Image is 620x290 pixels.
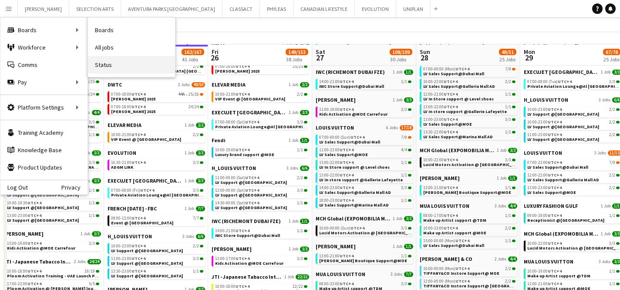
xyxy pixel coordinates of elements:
[215,120,259,124] span: 07:00-08:00 (Sat)
[212,137,309,143] a: Fendi1 Job1/1
[300,82,309,87] span: 2/2
[212,81,309,88] a: ELEVAR MEDIA1 Job2/2
[108,177,183,184] span: EXECUJET MIDDLE EAST CO
[286,166,298,171] span: 3 Jobs
[548,172,562,178] span: UTC+4
[236,147,249,153] span: UTC+4
[423,162,524,167] span: Lucid Motors Activation @ Galleria Mall
[193,64,199,69] span: 2/2
[508,148,517,153] span: 3/3
[400,125,413,130] span: 17/18
[215,119,307,129] a: 07:00-08:00 (Sat)UTC+43/3Private Aviation Lounge@Al [GEOGRAPHIC_DATA]
[505,92,511,97] span: 1/1
[505,158,511,162] span: 3/3
[527,79,620,89] a: 07:00-08:00 (Tue)UTC+43/3Private Aviation Lounge@Al [GEOGRAPHIC_DATA]
[386,125,398,130] span: 6 Jobs
[196,123,205,128] span: 2/2
[340,107,354,112] span: UTC+4
[88,56,175,73] a: Status
[300,110,309,115] span: 3/3
[423,129,516,139] a: 15:30-22:00UTC+41/1LV Sales Support@Marina Mall AD
[423,134,493,140] span: LV Sales Support@Marina Mall AD
[527,172,620,182] a: 12:00-22:00UTC+42/2LV Sales Support@Galleria Mall AD
[131,160,145,165] span: UTC+4
[215,147,307,157] a: 10:00-19:00UTC+41/1Luxury brand support @MOE
[420,147,517,175] div: MCH Global (EXPOMOBILIA MCH GLOBAL ME LIVE MARKETING LLC)1 Job3/310:00-22:00UTC+43/3Lucid Motors ...
[444,117,458,122] span: UTC+4
[297,188,303,193] span: 3/3
[527,107,620,117] a: 10:00-23:00UTC+42/2LV Support @[GEOGRAPHIC_DATA]
[319,202,389,208] span: LV Sales Support@Marina Mall AD
[527,160,562,165] span: 07:00-23:00
[340,79,354,84] span: UTC+4
[423,117,516,127] a: 13:00-23:00UTC+43/3LV Sales Support@MOE
[505,67,511,71] span: 7/9
[212,109,309,116] a: EXECUJET [GEOGRAPHIC_DATA]1 Job3/3
[131,91,145,97] span: UTC+4
[7,192,79,198] span: LV Support @Dubai Mall
[420,175,460,181] span: MIU MIU
[319,173,354,177] span: 13:00-22:00
[111,91,203,101] a: 07:00-18:00UTC+444A•25/26[PERSON_NAME] 2025
[289,110,298,115] span: 1 Job
[401,186,407,190] span: 3/3
[185,178,194,183] span: 1 Job
[319,198,354,203] span: 18:00-23:00
[108,81,205,122] div: DWTC2 Jobs49/5007:00-18:00UTC+444A•25/26[PERSON_NAME] 202507:00-18:00UTC+424/24[PERSON_NAME] 2025
[84,80,95,84] span: 25/25
[319,152,368,157] span: LV Sales Support@MOE
[89,133,95,137] span: 1/1
[7,201,41,205] span: 10:00-19:30
[340,172,354,178] span: UTC+4
[178,92,185,97] span: 44A
[293,0,355,17] button: CANADIAN LIFESTYLE
[193,133,199,137] span: 2/2
[92,178,101,183] span: 3/3
[527,164,588,170] span: LV Sales Support@Dubai Mall
[111,105,145,109] span: 07:00-18:00
[319,160,411,170] a: 13:00-22:00UTC+41/1LV In Store support @ Level shoes
[423,79,516,89] a: 10:00-22:00UTC+42/2LV Sales Support@Galleria Mall AD
[61,184,88,191] a: Privacy
[505,80,511,84] span: 2/2
[297,120,303,124] span: 3/3
[444,79,458,84] span: UTC+4
[215,68,259,74] span: Meidam 2025
[131,132,145,137] span: UTC+4
[601,70,610,75] span: 1 Job
[215,176,259,180] span: 11:00-00:00 (Sat)
[524,150,562,156] span: LOUIS VUITTON
[215,96,285,102] span: VIP Event @ Boggi Milano Store
[27,200,41,206] span: UTC+4
[245,200,259,206] span: UTC+4
[289,82,298,87] span: 1 Job
[340,185,354,190] span: UTC+4
[215,192,287,198] span: LV Support @Dubai Mall
[215,187,307,197] a: 12:00-00:00 (Sat)UTC+43/3LV Support @[GEOGRAPHIC_DATA]
[401,173,407,177] span: 1/1
[215,124,320,130] span: Private Aviation Lounge@Al Maktoum Airport
[108,81,205,88] a: DWTC2 Jobs49/50
[0,159,88,176] a: Product Updates
[316,124,413,215] div: LOUIS VUITTON6 Jobs17/1807:00-00:00 (Sun)UTC+47/8LV Sales Support@Dubai Mall11:00-23:00UTC+44/4LV...
[558,79,572,84] span: UTC+4
[319,186,354,190] span: 14:00-23:00
[196,178,205,183] span: 3/3
[548,119,562,125] span: UTC+4
[89,160,95,165] span: 3/3
[319,80,354,84] span: 14:00-21:00
[548,160,562,165] span: UTC+4
[420,175,517,203] div: [PERSON_NAME]1 Job1/113:00-21:00UTC+41/1[PERSON_NAME] Boutique Support@MOE
[18,0,69,17] button: [PERSON_NAME]
[524,69,599,75] span: EXECUJET MIDDLE EAST CO
[594,150,606,156] span: 3 Jobs
[609,80,615,84] span: 3/3
[319,79,411,89] a: 14:00-21:00UTC+41/1IWC Store Support@Dubai Mall
[108,177,205,184] a: EXECUJET [GEOGRAPHIC_DATA]1 Job3/3
[508,176,517,181] span: 1/1
[236,63,249,69] span: UTC+4
[111,133,145,137] span: 10:00-21:00
[316,69,385,75] span: IWC (RICHEMONT DUBAI FZE)
[401,160,407,165] span: 1/1
[423,190,511,195] span: Miu Miu Boutique Support@MOE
